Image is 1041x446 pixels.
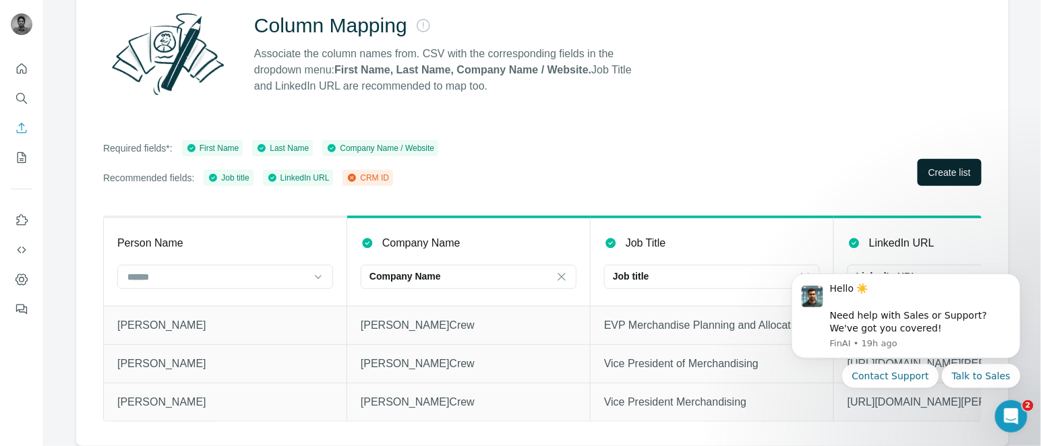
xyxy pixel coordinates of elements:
[117,356,333,372] p: [PERSON_NAME]
[771,257,1041,439] iframe: Intercom notifications message
[11,297,32,321] button: Feedback
[361,394,576,410] p: [PERSON_NAME]Crew
[103,171,194,185] p: Recommended fields:
[869,235,934,251] p: LinkedIn URL
[326,142,434,154] div: Company Name / Website
[334,64,591,75] strong: First Name, Last Name, Company Name / Website.
[995,400,1028,433] iframe: Intercom live chat
[1023,400,1034,411] span: 2
[626,235,666,251] p: Job Title
[11,267,32,292] button: Dashboard
[254,13,407,38] h2: Column Mapping
[11,146,32,170] button: My lists
[928,166,971,179] span: Create list
[918,159,982,186] button: Create list
[117,317,333,333] p: [PERSON_NAME]
[256,142,309,154] div: Last Name
[254,46,644,94] p: Associate the column names from. CSV with the corresponding fields in the dropdown menu: Job Titl...
[382,235,460,251] p: Company Name
[369,269,441,283] p: Company Name
[361,356,576,372] p: [PERSON_NAME]Crew
[604,317,820,333] p: EVP Merchandise Planning and Allocation
[11,86,32,110] button: Search
[11,208,32,232] button: Use Surfe on LinkedIn
[11,116,32,140] button: Enrich CSV
[267,172,330,184] div: LinkedIn URL
[103,5,233,102] img: Surfe Illustration - Column Mapping
[347,172,389,184] div: CRM ID
[11,57,32,81] button: Quick start
[117,235,183,251] p: Person Name
[11,13,32,35] img: Avatar
[117,394,333,410] p: [PERSON_NAME]
[604,356,820,372] p: Vice President of Merchandising
[361,317,576,333] p: [PERSON_NAME]Crew
[103,141,173,155] p: Required fields*:
[613,269,649,283] p: Job title
[208,172,249,184] div: Job title
[11,238,32,262] button: Use Surfe API
[186,142,239,154] div: First Name
[604,394,820,410] p: Vice President Merchandising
